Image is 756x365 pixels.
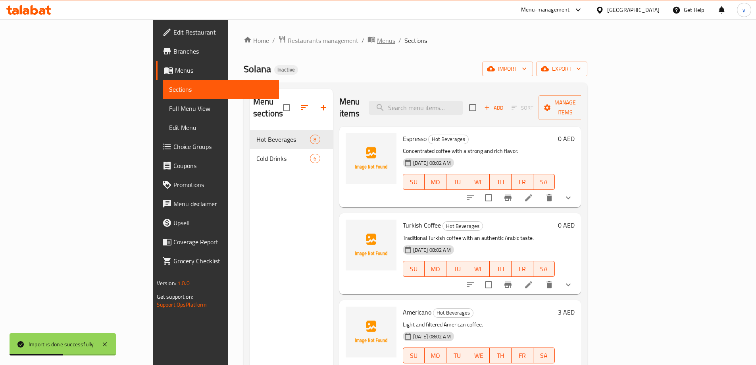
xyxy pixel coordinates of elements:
nav: breadcrumb [244,35,587,46]
button: TU [446,174,468,190]
a: Coupons [156,156,279,175]
button: TH [490,348,512,363]
span: SU [406,350,422,361]
span: Hot Beverages [256,135,310,144]
div: Menu-management [521,5,570,15]
span: FR [515,263,530,275]
span: Add item [481,102,506,114]
span: TH [493,263,508,275]
svg: Show Choices [564,193,573,203]
button: TH [490,261,512,277]
span: [DATE] 08:02 AM [410,246,454,254]
span: MO [428,350,443,361]
button: delete [540,188,559,207]
span: export [542,64,581,74]
a: Menus [156,61,279,80]
span: Espresso [403,133,427,145]
img: Espresso [346,133,396,184]
img: Turkish Coffee [346,220,396,270]
span: WE [471,350,487,361]
span: TU [450,176,465,188]
input: search [369,101,463,115]
span: Full Menu View [169,104,273,113]
span: Add [483,103,504,112]
span: SA [537,176,552,188]
span: Cold Drinks [256,154,310,163]
a: Edit Restaurant [156,23,279,42]
p: Light and filtered American coffee. [403,320,555,330]
button: MO [425,174,446,190]
span: Select to update [480,276,497,293]
button: delete [540,275,559,294]
button: Manage items [539,95,592,120]
span: Sort sections [295,98,314,117]
button: Branch-specific-item [498,188,517,207]
span: Americano [403,306,431,318]
a: Menu disclaimer [156,194,279,213]
div: Hot Beverages [442,221,483,231]
span: WE [471,176,487,188]
span: Menus [175,66,273,75]
span: Sections [404,36,427,45]
img: Americano [346,307,396,357]
span: [DATE] 08:02 AM [410,159,454,167]
span: Restaurants management [288,36,358,45]
span: y [743,6,745,14]
button: TU [446,348,468,363]
span: Manage items [545,98,585,118]
span: Grocery Checklist [173,256,273,266]
h6: 0 AED [558,220,575,231]
li: / [362,36,364,45]
span: Menu disclaimer [173,199,273,209]
button: export [536,62,587,76]
div: Import is done successfully [29,340,94,349]
button: MO [425,348,446,363]
span: 8 [310,136,319,143]
span: 1.0.0 [177,278,190,288]
span: TH [493,176,508,188]
h6: 3 AED [558,307,575,318]
span: SU [406,176,422,188]
span: Turkish Coffee [403,219,441,231]
button: show more [559,275,578,294]
span: [DATE] 08:02 AM [410,333,454,340]
span: Coupons [173,161,273,170]
span: Select to update [480,189,497,206]
button: WE [468,261,490,277]
a: Edit menu item [524,280,533,290]
button: Add [481,102,506,114]
a: Branches [156,42,279,61]
button: sort-choices [461,188,480,207]
a: Sections [163,80,279,99]
div: items [310,154,320,163]
span: TU [450,350,465,361]
span: Edit Restaurant [173,27,273,37]
span: Version: [157,278,176,288]
span: SU [406,263,422,275]
h6: 0 AED [558,133,575,144]
button: SU [403,174,425,190]
button: MO [425,261,446,277]
span: Inactive [274,66,298,73]
button: SA [533,174,555,190]
span: Select all sections [278,99,295,116]
div: Hot Beverages [428,135,469,144]
div: [GEOGRAPHIC_DATA] [607,6,660,14]
button: WE [468,174,490,190]
span: MO [428,176,443,188]
button: FR [512,261,533,277]
a: Upsell [156,213,279,232]
div: Hot Beverages8 [250,130,333,149]
li: / [398,36,401,45]
a: Menus [367,35,395,46]
span: TU [450,263,465,275]
a: Coverage Report [156,232,279,251]
span: Menus [377,36,395,45]
button: SA [533,261,555,277]
a: Restaurants management [278,35,358,46]
span: MO [428,263,443,275]
span: SA [537,263,552,275]
a: Choice Groups [156,137,279,156]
